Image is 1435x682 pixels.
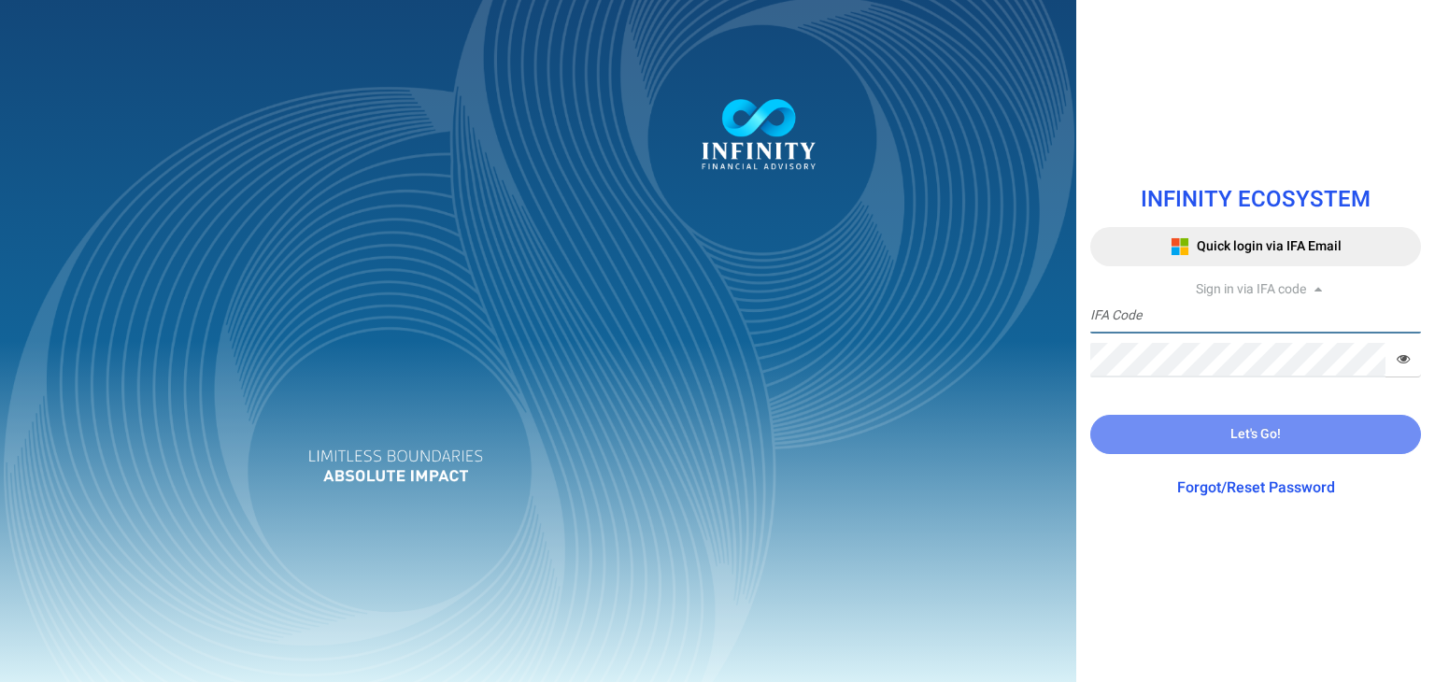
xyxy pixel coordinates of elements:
span: Sign in via IFA code [1196,279,1306,299]
a: Forgot/Reset Password [1177,476,1335,499]
span: Let's Go! [1230,424,1281,444]
input: IFA Code [1090,299,1421,334]
button: Let's Go! [1090,415,1421,454]
span: Quick login via IFA Email [1197,236,1342,256]
button: Quick login via IFA Email [1090,227,1421,266]
div: Sign in via IFA code [1090,280,1421,299]
h1: INFINITY ECOSYSTEM [1090,188,1421,212]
